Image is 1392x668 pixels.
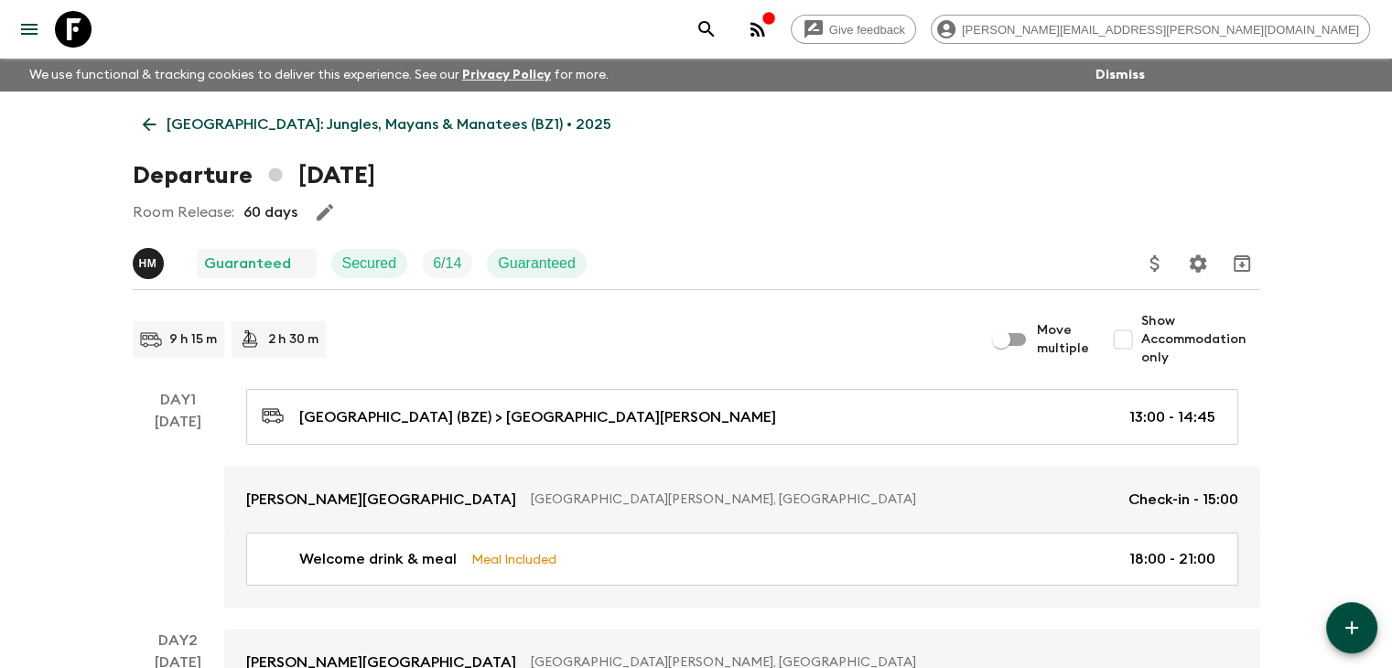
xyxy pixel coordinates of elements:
[268,330,318,349] p: 2 h 30 m
[133,389,224,411] p: Day 1
[1141,312,1260,367] span: Show Accommodation only
[688,11,725,48] button: search adventures
[952,23,1369,37] span: [PERSON_NAME][EMAIL_ADDRESS][PERSON_NAME][DOMAIN_NAME]
[169,330,217,349] p: 9 h 15 m
[422,249,472,278] div: Trip Fill
[133,630,224,652] p: Day 2
[331,249,408,278] div: Secured
[471,549,556,569] p: Meal Included
[299,406,776,428] p: [GEOGRAPHIC_DATA] (BZE) > [GEOGRAPHIC_DATA][PERSON_NAME]
[246,533,1238,586] a: Welcome drink & mealMeal Included18:00 - 21:00
[342,253,397,275] p: Secured
[819,23,915,37] span: Give feedback
[1091,62,1149,88] button: Dismiss
[22,59,616,92] p: We use functional & tracking cookies to deliver this experience. See our for more.
[246,389,1238,445] a: [GEOGRAPHIC_DATA] (BZE) > [GEOGRAPHIC_DATA][PERSON_NAME]13:00 - 14:45
[133,253,167,268] span: Hob Medina
[462,69,551,81] a: Privacy Policy
[224,467,1260,533] a: [PERSON_NAME][GEOGRAPHIC_DATA][GEOGRAPHIC_DATA][PERSON_NAME], [GEOGRAPHIC_DATA]Check-in - 15:00
[167,113,611,135] p: [GEOGRAPHIC_DATA]: Jungles, Mayans & Manatees (BZ1) • 2025
[1180,245,1216,282] button: Settings
[243,201,297,223] p: 60 days
[139,256,157,271] p: H M
[531,490,1114,509] p: [GEOGRAPHIC_DATA][PERSON_NAME], [GEOGRAPHIC_DATA]
[791,15,916,44] a: Give feedback
[1137,245,1173,282] button: Update Price, Early Bird Discount and Costs
[133,201,234,223] p: Room Release:
[1129,548,1215,570] p: 18:00 - 21:00
[11,11,48,48] button: menu
[155,411,201,608] div: [DATE]
[133,248,167,279] button: HM
[1128,489,1238,511] p: Check-in - 15:00
[931,15,1370,44] div: [PERSON_NAME][EMAIL_ADDRESS][PERSON_NAME][DOMAIN_NAME]
[1224,245,1260,282] button: Archive (Completed, Cancelled or Unsynced Departures only)
[498,253,576,275] p: Guaranteed
[1129,406,1215,428] p: 13:00 - 14:45
[133,157,375,194] h1: Departure [DATE]
[1037,321,1090,358] span: Move multiple
[433,253,461,275] p: 6 / 14
[246,489,516,511] p: [PERSON_NAME][GEOGRAPHIC_DATA]
[299,548,457,570] p: Welcome drink & meal
[204,253,291,275] p: Guaranteed
[133,106,621,143] a: [GEOGRAPHIC_DATA]: Jungles, Mayans & Manatees (BZ1) • 2025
